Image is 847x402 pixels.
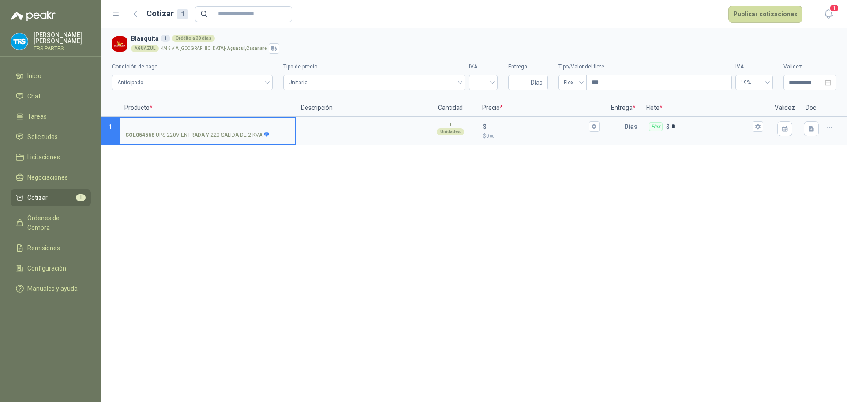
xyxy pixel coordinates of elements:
[624,118,641,135] p: Días
[125,131,270,139] p: - UPS 220V ENTRADA Y 220 SALIDA DE 2 KVA
[641,99,769,117] p: Flete
[125,131,154,139] strong: SOL054568
[125,124,289,130] input: SOL054568-UPS 220V ENTRADA Y 220 SALIDA DE 2 KVA
[508,63,548,71] label: Entrega
[11,210,91,236] a: Órdenes de Compra
[27,263,66,273] span: Configuración
[741,76,768,89] span: 19%
[131,34,833,43] h3: Blanquita
[119,99,296,117] p: Producto
[27,284,78,293] span: Manuales y ayuda
[483,132,599,140] p: $
[289,76,460,89] span: Unitario
[227,46,267,51] strong: Aguazul , Casanare
[27,152,60,162] span: Licitaciones
[27,213,82,233] span: Órdenes de Compra
[564,76,581,89] span: Flex
[11,280,91,297] a: Manuales y ayuda
[728,6,802,23] button: Publicar cotizaciones
[531,75,543,90] span: Días
[11,169,91,186] a: Negociaciones
[11,149,91,165] a: Licitaciones
[606,99,641,117] p: Entrega
[424,99,477,117] p: Cantidad
[769,99,800,117] p: Validez
[109,124,112,131] span: 1
[112,36,127,52] img: Company Logo
[666,122,670,131] p: $
[783,63,836,71] label: Validez
[283,63,465,71] label: Tipo de precio
[27,173,68,182] span: Negociaciones
[131,45,159,52] div: AGUAZUL
[34,46,91,51] p: TRS PARTES
[172,35,215,42] div: Crédito a 30 días
[589,121,600,132] button: $$0,00
[469,63,498,71] label: IVA
[112,63,273,71] label: Condición de pago
[671,123,751,130] input: Flex $
[11,108,91,125] a: Tareas
[558,63,732,71] label: Tipo/Valor del flete
[161,46,267,51] p: KM 5 VIA [GEOGRAPHIC_DATA] -
[488,123,587,130] input: $$0,00
[27,71,41,81] span: Inicio
[11,11,56,21] img: Logo peakr
[161,35,170,42] div: 1
[34,32,91,44] p: [PERSON_NAME] [PERSON_NAME]
[437,128,464,135] div: Unidades
[27,112,47,121] span: Tareas
[11,128,91,145] a: Solicitudes
[486,133,495,139] span: 0
[11,88,91,105] a: Chat
[146,8,188,20] h2: Cotizar
[11,240,91,256] a: Remisiones
[27,193,48,203] span: Cotizar
[753,121,763,132] button: Flex $
[27,91,41,101] span: Chat
[829,4,839,12] span: 1
[800,99,822,117] p: Doc
[735,63,773,71] label: IVA
[489,134,495,139] span: ,00
[821,6,836,22] button: 1
[11,260,91,277] a: Configuración
[27,132,58,142] span: Solicitudes
[177,9,188,19] div: 1
[11,189,91,206] a: Cotizar1
[76,194,86,201] span: 1
[449,121,452,128] p: 1
[296,99,424,117] p: Descripción
[649,122,663,131] div: Flex
[477,99,605,117] p: Precio
[27,243,60,253] span: Remisiones
[483,122,487,131] p: $
[117,76,267,89] span: Anticipado
[11,33,28,50] img: Company Logo
[11,68,91,84] a: Inicio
